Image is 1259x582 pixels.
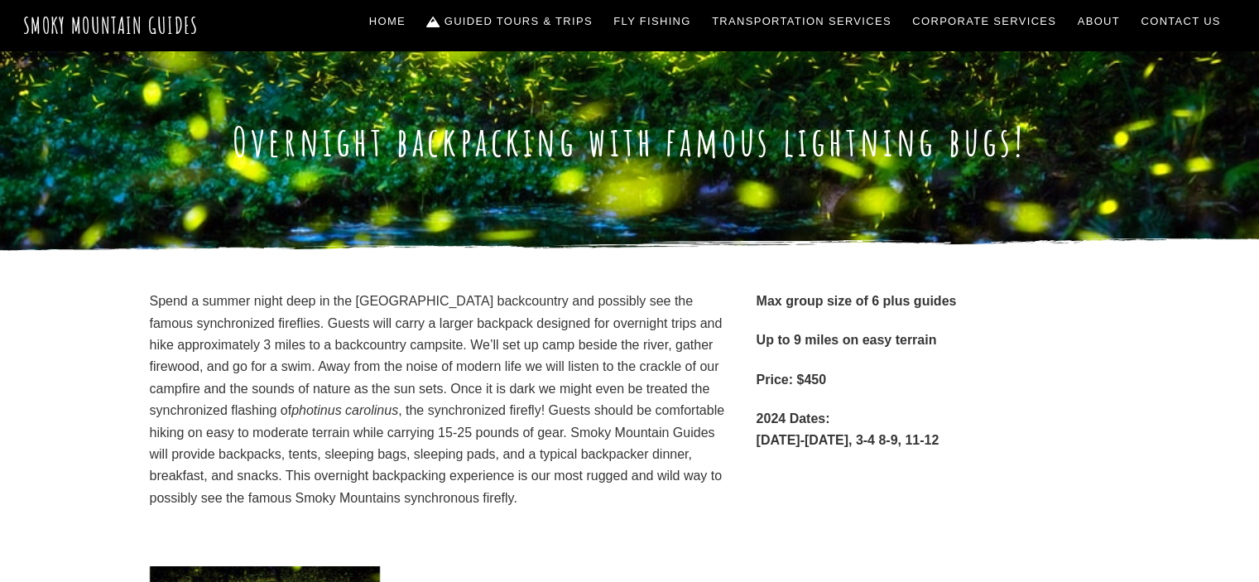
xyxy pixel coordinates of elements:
[757,333,937,347] strong: Up to 9 miles on easy terrain
[150,118,1110,166] h1: Overnight backpacking with famous lightning bugs!
[608,4,698,39] a: Fly Fishing
[23,12,199,39] a: Smoky Mountain Guides
[1135,4,1228,39] a: Contact Us
[150,291,726,509] p: Spend a summer night deep in the [GEOGRAPHIC_DATA] backcountry and possibly see the famous synchr...
[757,294,957,308] strong: Max group size of 6 plus guides
[291,403,398,417] em: photinus carolinus
[757,411,830,426] strong: 2024 Dates:
[757,373,827,387] strong: Price: $450
[363,4,412,39] a: Home
[420,4,599,39] a: Guided Tours & Trips
[906,4,1064,39] a: Corporate Services
[757,433,939,447] strong: [DATE]-[DATE], 3-4 8-9, 11-12
[705,4,897,39] a: Transportation Services
[1071,4,1127,39] a: About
